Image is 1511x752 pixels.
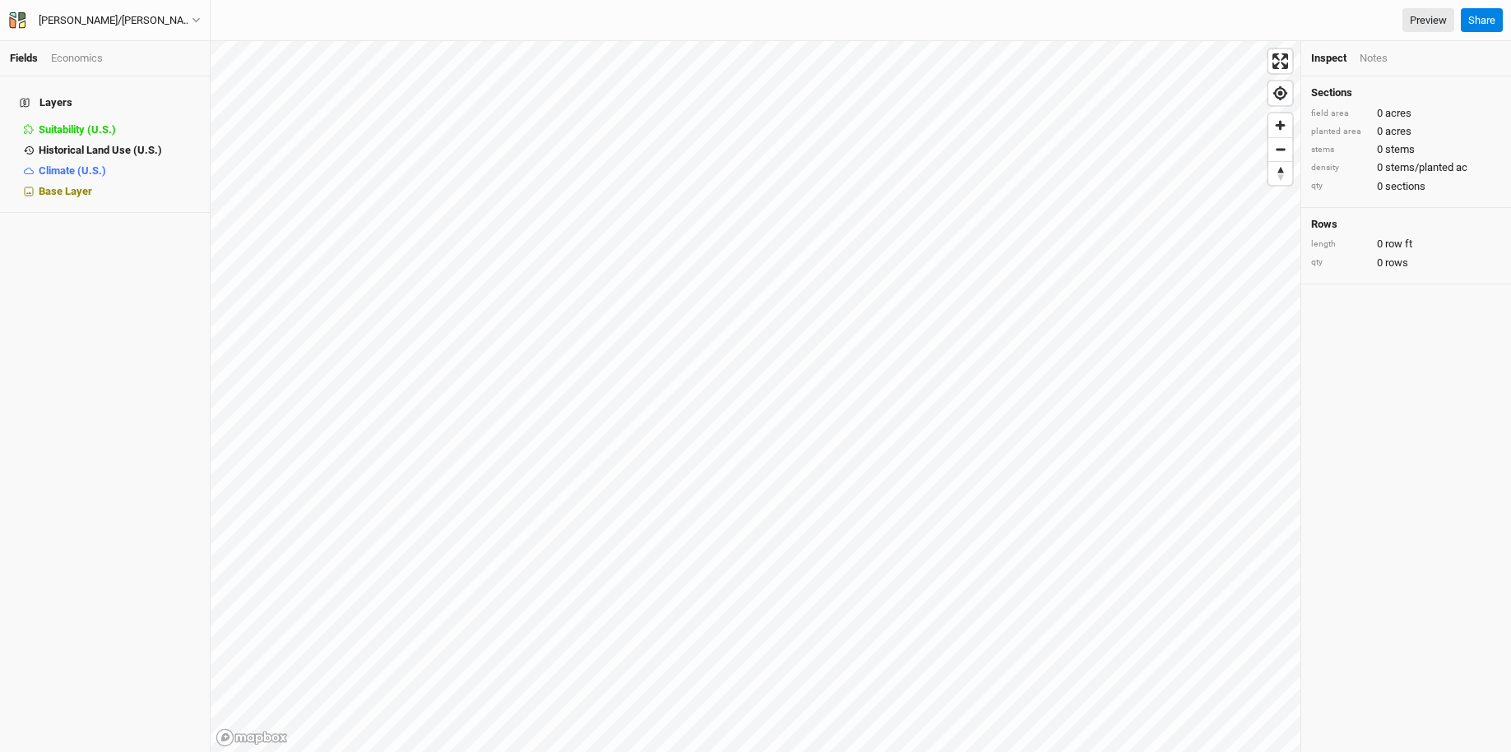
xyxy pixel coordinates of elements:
[1311,126,1369,138] div: planted area
[1385,160,1467,175] span: stems/planted ac
[1268,138,1292,161] span: Zoom out
[1385,237,1412,251] span: row ft
[1385,256,1408,270] span: rows
[1311,256,1369,269] div: qty
[1360,51,1388,66] div: Notes
[39,12,192,29] div: Jon/Reifsnider Farm
[1402,8,1454,33] a: Preview
[1311,51,1346,66] div: Inspect
[1311,238,1369,251] div: length
[1311,142,1501,157] div: 0
[10,52,38,64] a: Fields
[1311,108,1369,120] div: field area
[1311,106,1501,121] div: 0
[1268,137,1292,161] button: Zoom out
[39,144,200,157] div: Historical Land Use (U.S.)
[1311,144,1369,156] div: stems
[1311,218,1501,231] h4: Rows
[8,12,202,30] button: [PERSON_NAME]/[PERSON_NAME] Farm
[1385,179,1425,194] span: sections
[1385,124,1411,139] span: acres
[39,185,92,197] span: Base Layer
[1461,8,1503,33] button: Share
[39,123,200,136] div: Suitability (U.S.)
[1311,86,1501,99] h4: Sections
[211,41,1301,752] canvas: Map
[1268,161,1292,185] button: Reset bearing to north
[1268,113,1292,137] button: Zoom in
[39,164,106,177] span: Climate (U.S.)
[39,185,200,198] div: Base Layer
[1311,124,1501,139] div: 0
[39,123,116,136] span: Suitability (U.S.)
[1268,162,1292,185] span: Reset bearing to north
[39,164,200,178] div: Climate (U.S.)
[1311,160,1501,175] div: 0
[1268,81,1292,105] button: Find my location
[1311,180,1369,192] div: qty
[1311,256,1501,270] div: 0
[39,12,192,29] div: [PERSON_NAME]/[PERSON_NAME] Farm
[1268,49,1292,73] button: Enter fullscreen
[216,728,288,747] a: Mapbox logo
[51,51,103,66] div: Economics
[1311,179,1501,194] div: 0
[1385,106,1411,121] span: acres
[1385,142,1415,157] span: stems
[10,86,200,119] h4: Layers
[1311,162,1369,174] div: density
[39,144,162,156] span: Historical Land Use (U.S.)
[1311,237,1501,251] div: 0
